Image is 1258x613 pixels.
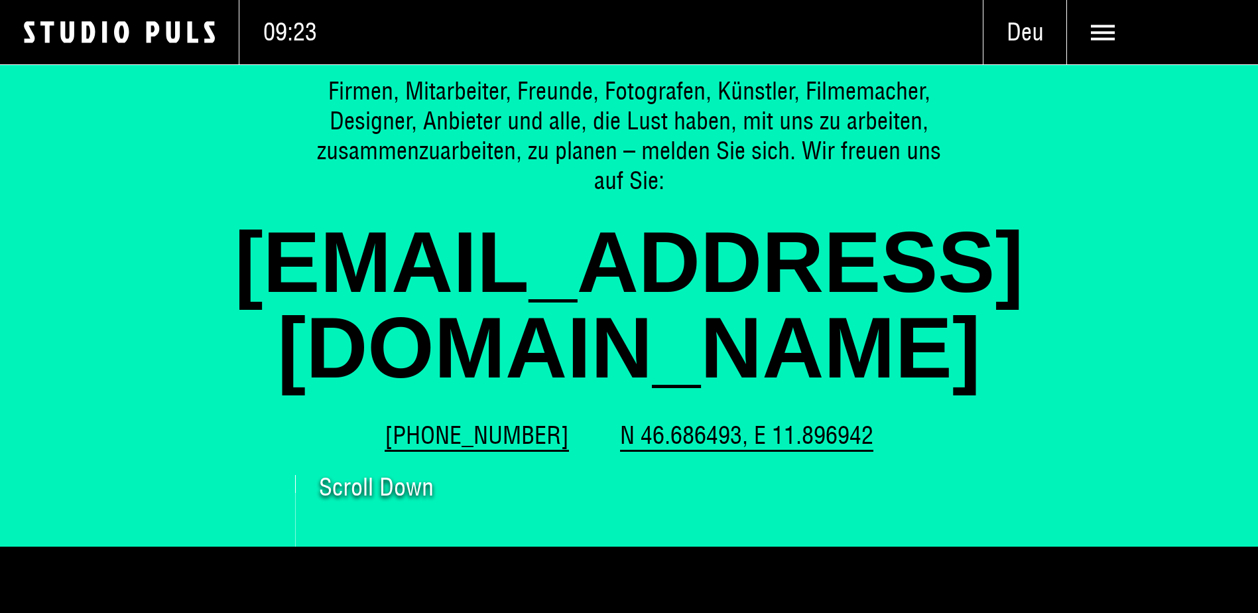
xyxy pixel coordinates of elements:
[263,17,317,47] span: 09:23
[620,421,873,450] a: N 46.686493, E 11.896942
[132,220,1127,391] a: [EMAIL_ADDRESS][DOMAIN_NAME]
[295,475,296,547] a: Scroll Down
[319,475,434,499] span: Scroll Down
[317,76,941,196] span: Firmen, Mitarbeiter, Freunde, Fotografen, Künstler, Filmemacher, Designer, Anbieter und alle, die...
[385,421,569,450] a: [PHONE_NUMBER]
[983,17,1066,47] span: Deu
